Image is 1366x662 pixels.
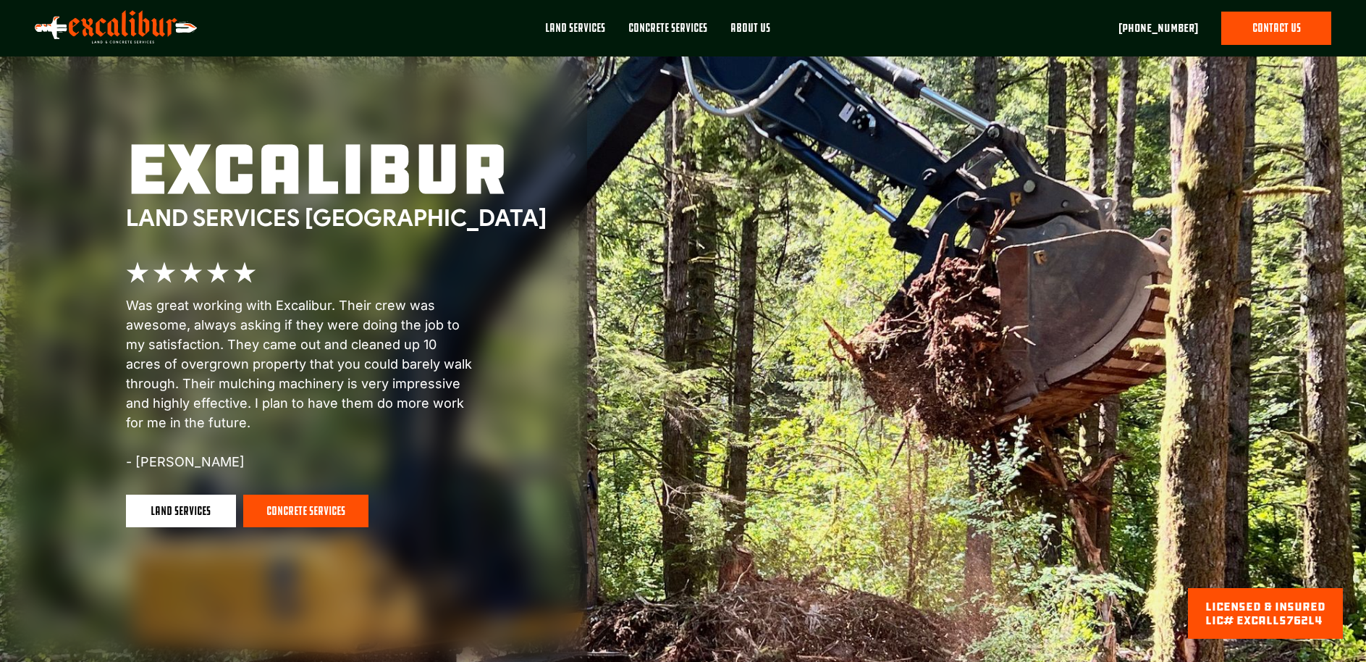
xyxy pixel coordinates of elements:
a: concrete services [243,495,368,528]
h1: excalibur [126,135,547,204]
a: About Us [719,12,782,56]
a: land services [126,495,236,528]
a: [PHONE_NUMBER] [1118,20,1198,37]
div: licensed & Insured lic# EXCALLS762L4 [1205,600,1325,627]
a: contact us [1221,12,1331,45]
div: About Us [730,20,770,36]
div: Land Services [GEOGRAPHIC_DATA] [126,204,547,232]
p: Was great working with Excalibur. Their crew was awesome, always asking if they were doing the jo... [126,296,473,472]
